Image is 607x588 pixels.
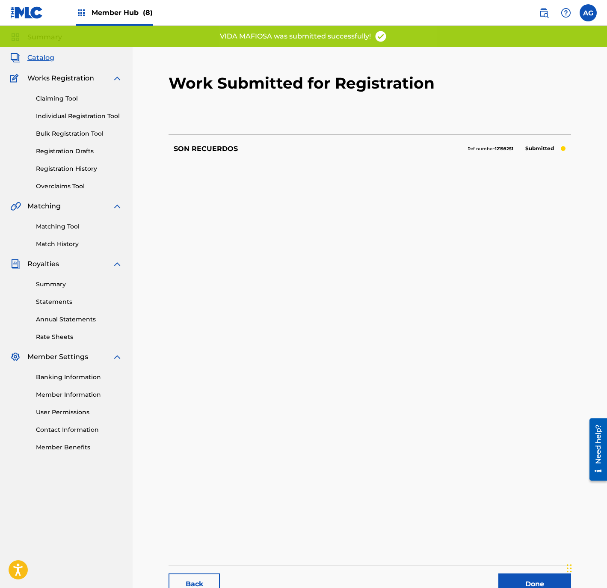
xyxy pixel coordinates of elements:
span: Royalties [27,259,59,269]
img: search [539,8,549,18]
a: Match History [36,240,122,249]
a: Individual Registration Tool [36,112,122,121]
div: Help [557,4,574,21]
a: Claiming Tool [36,94,122,103]
span: Catalog [27,53,54,63]
a: Public Search [535,4,552,21]
a: Registration History [36,164,122,173]
a: Rate Sheets [36,333,122,342]
p: Ref number: [468,145,513,153]
iframe: Resource Center [583,415,607,484]
img: expand [112,352,122,362]
img: help [561,8,571,18]
a: Bulk Registration Tool [36,129,122,138]
span: (8) [143,9,153,17]
div: User Menu [580,4,597,21]
p: Submitted [521,143,558,154]
span: Member Settings [27,352,88,362]
p: VIDA MAFIOSA was submitted successfully! [220,31,371,42]
p: SON RECUERDOS [174,144,238,154]
img: Matching [10,201,21,211]
img: Royalties [10,259,21,269]
img: expand [112,259,122,269]
a: Contact Information [36,425,122,434]
a: Overclaims Tool [36,182,122,191]
a: Banking Information [36,373,122,382]
img: MLC Logo [10,6,43,19]
a: Matching Tool [36,222,122,231]
span: Matching [27,201,61,211]
a: Statements [36,297,122,306]
span: Member Hub [92,8,153,18]
img: expand [112,201,122,211]
img: access [374,30,387,43]
img: Member Settings [10,352,21,362]
span: Works Registration [27,73,94,83]
iframe: Chat Widget [564,547,607,588]
a: User Permissions [36,408,122,417]
h2: Work Submitted for Registration [169,33,571,134]
a: Summary [36,280,122,289]
a: Member Information [36,390,122,399]
a: Registration Drafts [36,147,122,156]
img: expand [112,73,122,83]
img: Works Registration [10,73,21,83]
a: Annual Statements [36,315,122,324]
img: Catalog [10,53,21,63]
div: Drag [567,555,572,581]
a: Member Benefits [36,443,122,452]
strong: 12198251 [495,146,513,151]
a: CatalogCatalog [10,53,54,63]
img: Top Rightsholders [76,8,86,18]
